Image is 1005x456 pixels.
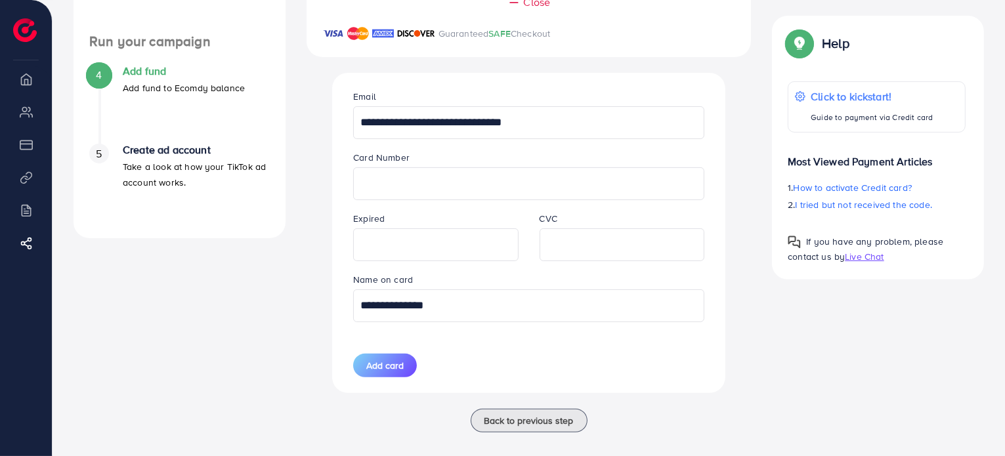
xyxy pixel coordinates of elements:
[788,31,811,55] img: Popup guide
[372,26,394,41] img: brand
[811,89,933,104] p: Click to kickstart!
[796,198,932,211] span: I tried but not received the code.
[123,65,245,77] h4: Add fund
[488,27,511,40] span: SAFE
[540,212,557,225] label: CVC
[123,144,270,156] h4: Create ad account
[360,169,697,198] iframe: Secure card number input frame
[353,151,410,164] label: Card Number
[788,236,801,249] img: Popup guide
[788,143,966,169] p: Most Viewed Payment Articles
[74,144,286,222] li: Create ad account
[788,180,966,196] p: 1.
[788,197,966,213] p: 2.
[96,68,102,83] span: 4
[811,110,933,125] p: Guide to payment via Credit card
[322,26,344,41] img: brand
[347,26,369,41] img: brand
[74,33,286,50] h4: Run your campaign
[366,359,404,372] span: Add card
[123,159,270,190] p: Take a look at how your TikTok ad account works.
[822,35,849,51] p: Help
[471,409,588,432] button: Back to previous step
[438,26,551,41] p: Guaranteed Checkout
[360,230,511,259] iframe: Secure expiration date input frame
[949,397,995,446] iframe: Chat
[353,90,376,103] label: Email
[547,230,697,259] iframe: Secure CVC input frame
[353,212,385,225] label: Expired
[845,250,884,263] span: Live Chat
[794,181,912,194] span: How to activate Credit card?
[96,146,102,161] span: 5
[353,273,413,286] label: Name on card
[13,18,37,42] img: logo
[74,65,286,144] li: Add fund
[123,80,245,96] p: Add fund to Ecomdy balance
[484,414,574,427] span: Back to previous step
[353,354,417,377] button: Add card
[397,26,435,41] img: brand
[788,235,943,263] span: If you have any problem, please contact us by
